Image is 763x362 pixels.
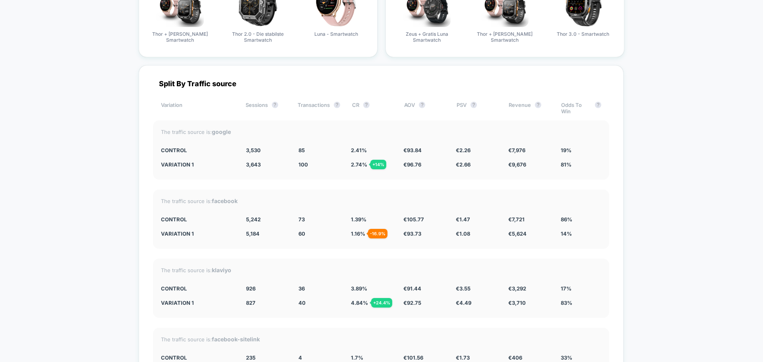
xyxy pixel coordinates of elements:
[351,285,367,292] span: 3.89 %
[351,230,365,237] span: 1.16 %
[561,216,601,223] div: 86%
[403,161,421,168] span: € 96.76
[403,300,421,306] span: € 92.75
[561,354,601,361] div: 33%
[561,285,601,292] div: 17%
[508,285,526,292] span: € 3,292
[419,102,425,108] button: ?
[161,128,601,135] div: The traffic source is:
[352,102,392,114] div: CR
[456,285,471,292] span: € 3.55
[561,102,601,114] div: Odds To Win
[212,336,260,343] strong: facebook-sitelink
[403,216,424,223] span: € 105.77
[246,354,256,361] span: 235
[298,354,302,361] span: 4
[161,354,234,361] div: CONTROL
[161,300,234,306] div: Variation 1
[351,300,368,306] span: 4.84 %
[314,31,358,37] span: Luna - Smartwatch
[557,31,609,37] span: Thor 3.0 - Smartwatch
[246,102,286,114] div: Sessions
[161,285,234,292] div: CONTROL
[351,216,366,223] span: 1.39 %
[370,160,386,169] div: + 14 %
[561,161,601,168] div: 81%
[371,298,392,308] div: + 24.4 %
[298,300,306,306] span: 40
[246,147,261,153] span: 3,530
[351,147,367,153] span: 2.41 %
[161,147,234,153] div: CONTROL
[397,31,457,43] span: Zeus + Gratis Luna Smartwatch
[246,161,261,168] span: 3,643
[509,102,549,114] div: Revenue
[272,102,278,108] button: ?
[161,197,601,204] div: The traffic source is:
[508,147,525,153] span: € 7,976
[161,267,601,273] div: The traffic source is:
[368,229,387,238] div: - 16.9 %
[161,216,234,223] div: CONTROL
[161,161,234,168] div: Variation 1
[561,230,601,237] div: 14%
[212,128,231,135] strong: google
[351,354,363,361] span: 1.7 %
[298,216,305,223] span: 73
[403,147,422,153] span: € 93.84
[561,300,601,306] div: 83%
[456,230,470,237] span: € 1.08
[298,147,305,153] span: 85
[212,267,231,273] strong: klaviyo
[456,161,471,168] span: € 2.66
[508,230,527,237] span: € 5,624
[475,31,534,43] span: Thor + [PERSON_NAME] Smartwatch
[246,285,256,292] span: 926
[535,102,541,108] button: ?
[351,161,367,168] span: 2.74 %
[456,354,470,361] span: € 1.73
[456,147,471,153] span: € 2.26
[246,216,261,223] span: 5,242
[403,230,421,237] span: € 93.73
[508,216,525,223] span: € 7,721
[298,102,340,114] div: Transactions
[153,79,609,88] div: Split By Traffic source
[298,161,308,168] span: 100
[298,285,305,292] span: 36
[456,216,470,223] span: € 1.47
[363,102,370,108] button: ?
[471,102,477,108] button: ?
[212,197,238,204] strong: facebook
[404,102,444,114] div: AOV
[595,102,601,108] button: ?
[508,161,526,168] span: € 9,676
[150,31,210,43] span: Thor + [PERSON_NAME] Smartwatch
[246,300,256,306] span: 827
[508,354,522,361] span: € 406
[161,230,234,237] div: Variation 1
[457,102,497,114] div: PSV
[508,300,526,306] span: € 3,710
[334,102,340,108] button: ?
[161,102,234,114] div: Variation
[246,230,259,237] span: 5,184
[161,336,601,343] div: The traffic source is:
[456,300,471,306] span: € 4.49
[561,147,601,153] div: 19%
[403,285,421,292] span: € 91.44
[228,31,288,43] span: Thor 2.0 - Die stabilste Smartwatch
[403,354,423,361] span: € 101.56
[298,230,305,237] span: 60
